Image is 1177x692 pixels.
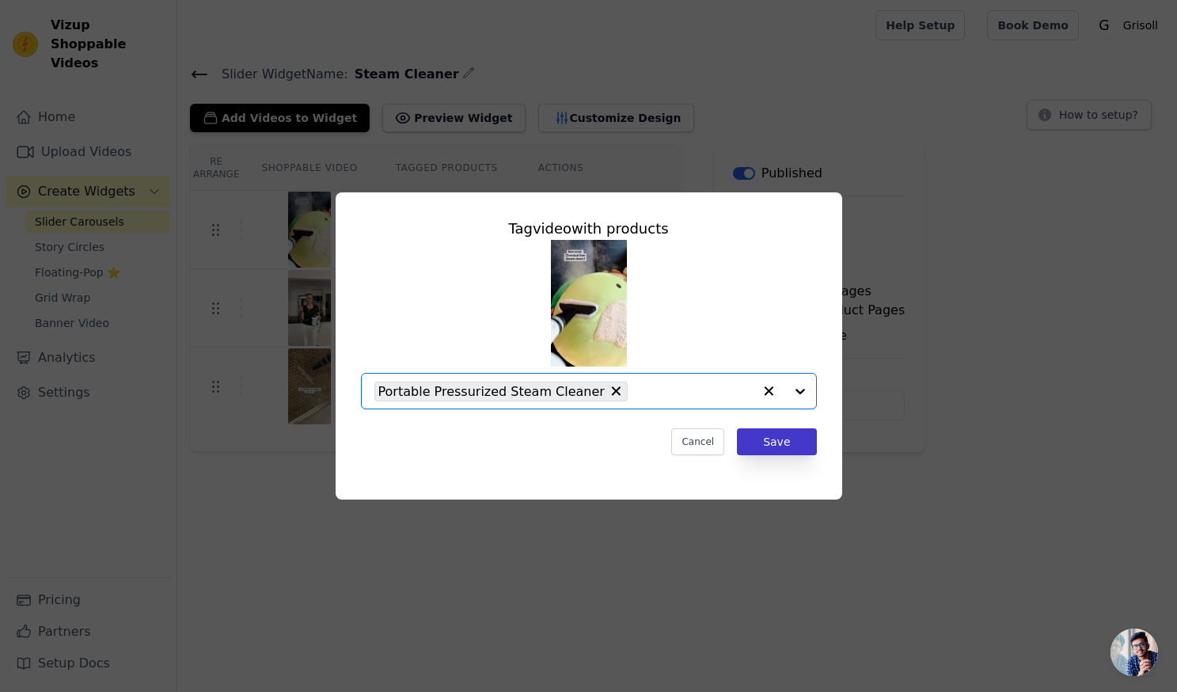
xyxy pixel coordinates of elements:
[378,382,605,401] span: Portable Pressurized Steam Cleaner
[737,428,816,455] button: Save
[551,240,627,367] img: vizup-images-f482.png
[361,218,817,240] div: Tag video with products
[1111,629,1158,676] a: Open chat
[671,428,724,455] button: Cancel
